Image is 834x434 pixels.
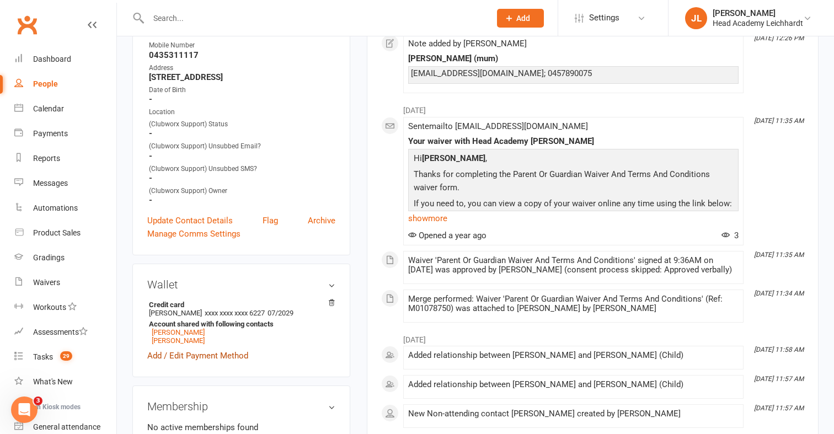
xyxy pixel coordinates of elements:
div: [EMAIL_ADDRESS][DOMAIN_NAME]; 0457890075 [411,69,736,78]
a: Update Contact Details [147,214,233,227]
div: Gradings [33,253,65,262]
a: Assessments [14,320,116,345]
div: Reports [33,154,60,163]
div: Automations [33,203,78,212]
a: Payments [14,121,116,146]
strong: [STREET_ADDRESS] [149,72,335,82]
div: What's New [33,377,73,386]
strong: - [149,94,335,104]
div: Payments [33,129,68,138]
div: (Clubworx Support) Unsubbed Email? [149,141,335,152]
li: [PERSON_NAME] [147,299,335,346]
div: JL [685,7,707,29]
strong: 0435311117 [149,50,335,60]
h3: Wallet [147,278,335,291]
li: [DATE] [381,99,804,116]
div: Waivers [33,278,60,287]
i: [DATE] 11:34 AM [754,290,804,297]
i: [DATE] 11:58 AM [754,346,804,353]
button: Add [497,9,544,28]
div: Assessments [33,328,88,336]
span: 3 [34,397,42,405]
a: Add / Edit Payment Method [147,349,248,362]
i: [DATE] 11:35 AM [754,251,804,259]
li: [DATE] [381,328,804,346]
div: Product Sales [33,228,81,237]
div: Added relationship between [PERSON_NAME] and [PERSON_NAME] (Child) [408,351,739,360]
span: 07/2029 [268,309,293,317]
i: [DATE] 11:57 AM [754,375,804,383]
strong: - [149,128,335,138]
div: (Clubworx Support) Owner [149,186,335,196]
strong: - [149,195,335,205]
span: Sent email to [EMAIL_ADDRESS][DOMAIN_NAME] [408,121,588,131]
div: People [33,79,58,88]
span: Settings [589,6,619,30]
span: Add [516,14,530,23]
p: Hi , [411,152,736,168]
div: Messages [33,179,68,187]
strong: - [149,173,335,183]
div: Added relationship between [PERSON_NAME] and [PERSON_NAME] (Child) [408,380,739,389]
a: show more [408,211,739,226]
div: [PERSON_NAME] [713,8,803,18]
a: Messages [14,171,116,196]
a: Workouts [14,295,116,320]
div: Workouts [33,303,66,312]
a: Archive [308,214,335,227]
div: Calendar [33,104,64,113]
div: Address [149,63,335,73]
a: Gradings [14,245,116,270]
a: What's New [14,369,116,394]
h3: Membership [147,400,335,412]
strong: - [149,151,335,161]
span: 3 [721,231,739,240]
a: [PERSON_NAME] [152,336,205,345]
div: Dashboard [33,55,71,63]
div: Waiver 'Parent Or Guardian Waiver And Terms And Conditions' signed at 9:36AM on [DATE] was approv... [408,256,739,275]
a: Reports [14,146,116,171]
div: Merge performed: Waiver 'Parent Or Guardian Waiver And Terms And Conditions' (Ref: M01078750) was... [408,294,739,313]
div: Head Academy Leichhardt [713,18,803,28]
a: Manage Comms Settings [147,227,240,240]
i: [DATE] 11:57 AM [754,404,804,412]
div: Date of Birth [149,85,335,95]
div: Mobile Number [149,40,335,51]
a: Clubworx [13,11,41,39]
iframe: Intercom live chat [11,397,38,423]
div: (Clubworx Support) Unsubbed SMS? [149,164,335,174]
i: [DATE] 11:35 AM [754,117,804,125]
div: Location [149,107,335,117]
div: [PERSON_NAME] (mum) [408,54,739,63]
a: Product Sales [14,221,116,245]
strong: [PERSON_NAME] [422,153,485,163]
div: Note added by [PERSON_NAME] [408,39,739,49]
div: (Clubworx Support) Status [149,119,335,130]
p: No active memberships found [147,421,335,434]
a: Waivers [14,270,116,295]
span: 29 [60,351,72,361]
div: Your waiver with Head Academy [PERSON_NAME] [408,137,739,146]
span: Opened a year ago [408,231,487,240]
div: New Non-attending contact [PERSON_NAME] created by [PERSON_NAME] [408,409,739,419]
strong: Credit card [149,301,330,309]
a: Calendar [14,97,116,121]
span: xxxx xxxx xxxx 6227 [205,309,265,317]
i: [DATE] 12:26 PM [754,34,804,42]
div: Tasks [33,352,53,361]
a: Automations [14,196,116,221]
p: Thanks for completing the Parent Or Guardian Waiver And Terms And Conditions waiver form. [411,168,736,197]
a: Flag [263,214,278,227]
div: General attendance [33,422,100,431]
strong: Account shared with following contacts [149,320,330,328]
a: People [14,72,116,97]
a: Tasks 29 [14,345,116,369]
p: If you need to, you can view a copy of your waiver online any time using the link below: [411,197,736,213]
input: Search... [145,10,483,26]
a: Dashboard [14,47,116,72]
a: [PERSON_NAME] [152,328,205,336]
